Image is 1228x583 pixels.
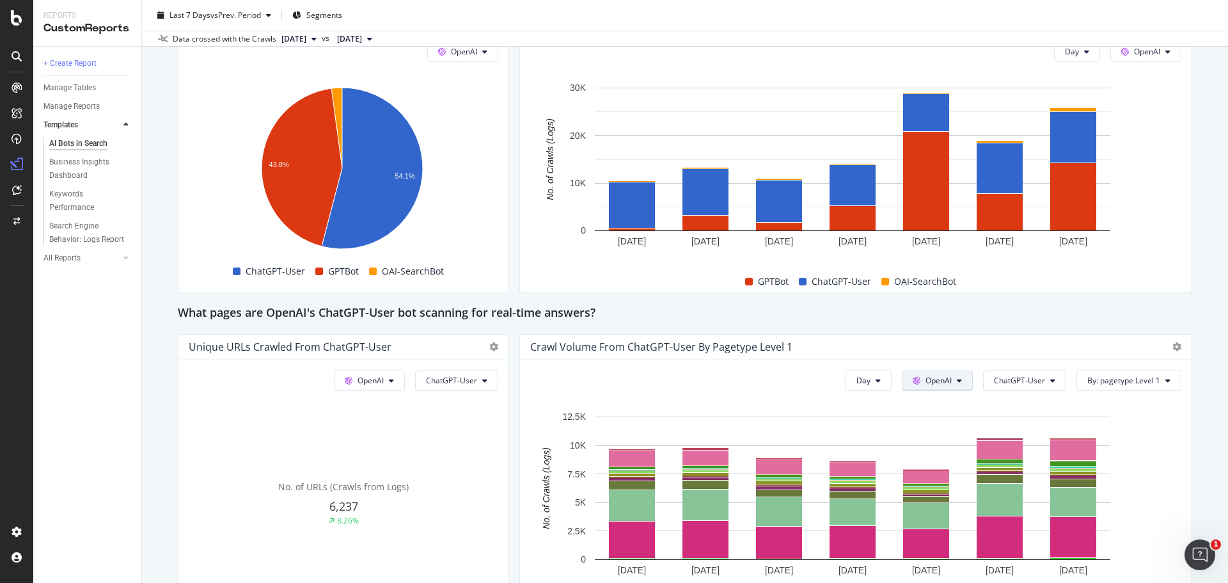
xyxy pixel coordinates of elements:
[49,137,132,150] a: AI Bots in Search
[562,411,586,422] text: 12.5K
[178,303,595,324] h2: What pages are OpenAI's ChatGPT-User bot scanning for real-time answers?
[173,33,276,45] div: Data crossed with the Crawls
[912,236,940,246] text: [DATE]
[581,225,586,236] text: 0
[894,274,956,289] span: OAI-SearchBot
[49,156,132,182] a: Business Insights Dashboard
[49,220,132,246] a: Search Engine Behavior: Logs Report
[1076,371,1181,391] button: By: pagetype Level 1
[758,274,789,289] span: GPTBot
[1065,46,1079,57] span: Day
[986,236,1014,246] text: [DATE]
[43,252,120,265] a: All Reports
[902,371,973,391] button: OpenAI
[1059,236,1087,246] text: [DATE]
[43,21,131,36] div: CustomReports
[178,303,1192,324] div: What pages are OpenAI's ChatGPT-User bot scanning for real-time answers?
[765,236,793,246] text: [DATE]
[43,118,78,132] div: Templates
[691,236,720,246] text: [DATE]
[43,100,132,113] a: Manage Reports
[581,554,586,564] text: 0
[545,118,555,200] text: No. of Crawls (Logs)
[1185,539,1215,570] iframe: Intercom live chat
[570,178,586,188] text: 10K
[812,274,871,289] span: ChatGPT-User
[287,5,347,26] button: Segments
[575,497,586,507] text: 5K
[570,83,586,93] text: 30K
[530,340,792,353] div: Crawl Volume from ChatGPT-User by pagetype Level 1
[246,264,305,279] span: ChatGPT-User
[986,565,1014,575] text: [DATE]
[43,100,100,113] div: Manage Reports
[912,565,940,575] text: [DATE]
[925,375,952,386] span: OpenAI
[43,81,132,95] a: Manage Tables
[1110,42,1181,62] button: OpenAI
[322,33,332,44] span: vs
[49,156,123,182] div: Business Insights Dashboard
[43,10,131,21] div: Reports
[43,252,81,265] div: All Reports
[618,236,646,246] text: [DATE]
[169,10,210,20] span: Last 7 Days
[49,137,107,150] div: AI Bots in Search
[152,5,276,26] button: Last 7 DaysvsPrev. Period
[329,499,358,514] span: 6,237
[1054,42,1100,62] button: Day
[337,33,362,45] span: 2025 Jul. 28th
[328,264,359,279] span: GPTBot
[541,447,551,529] text: No. of Crawls (Logs)
[570,440,586,451] text: 10K
[334,371,405,391] button: OpenAI
[1211,539,1221,550] span: 1
[49,188,132,214] a: Keywords Performance
[276,31,322,47] button: [DATE]
[49,220,125,246] div: Search Engine Behavior: Logs Report
[426,375,477,386] span: ChatGPT-User
[519,5,1192,293] div: Crawl Volume by OpenAIDayOpenAIA chart.GPTBotChatGPT-UserOAI-SearchBot
[43,81,96,95] div: Manage Tables
[49,188,121,214] div: Keywords Performance
[415,371,498,391] button: ChatGPT-User
[332,31,377,47] button: [DATE]
[451,46,477,57] span: OpenAI
[281,33,306,45] span: 2025 Aug. 8th
[189,81,495,260] svg: A chart.
[567,526,586,536] text: 2.5K
[1059,565,1087,575] text: [DATE]
[178,5,509,293] div: Crawl Volume by OpenAIOpenAIA chart.ChatGPT-UserGPTBotOAI-SearchBot
[43,57,97,70] div: + Create Report
[838,565,867,575] text: [DATE]
[427,42,498,62] button: OpenAI
[269,161,289,168] text: 43.8%
[43,118,120,132] a: Templates
[306,10,342,20] span: Segments
[210,10,261,20] span: vs Prev. Period
[983,371,1066,391] button: ChatGPT-User
[395,172,415,180] text: 54.1%
[382,264,444,279] span: OAI-SearchBot
[994,375,1045,386] span: ChatGPT-User
[1087,375,1160,386] span: By: pagetype Level 1
[618,565,646,575] text: [DATE]
[530,81,1175,260] svg: A chart.
[337,515,359,526] div: 8.26%
[278,481,409,493] span: No. of URLs (Crawls from Logs)
[189,340,391,353] div: Unique URLs Crawled from ChatGPT-User
[846,371,892,391] button: Day
[1134,46,1160,57] span: OpenAI
[856,375,870,386] span: Day
[765,565,793,575] text: [DATE]
[838,236,867,246] text: [DATE]
[43,57,132,70] a: + Create Report
[358,375,384,386] span: OpenAI
[570,131,586,141] text: 20K
[691,565,720,575] text: [DATE]
[567,469,586,479] text: 7.5K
